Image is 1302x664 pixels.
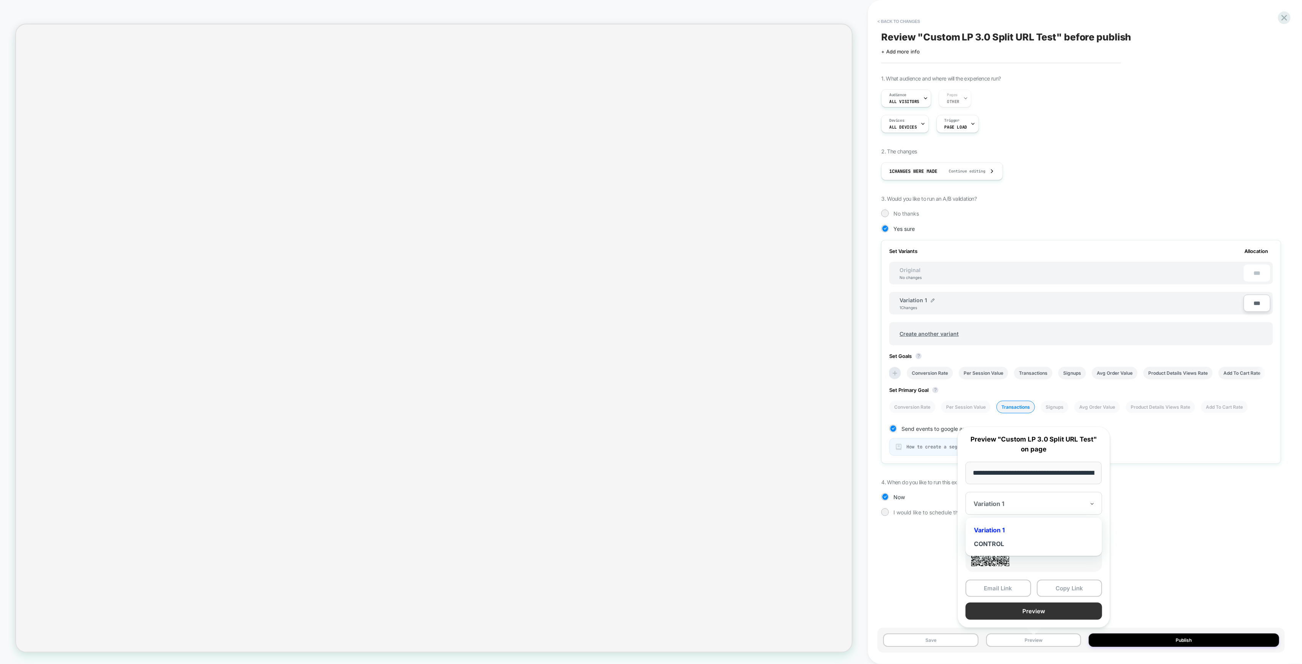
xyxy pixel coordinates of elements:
[966,580,1031,597] button: Email Link
[893,226,915,232] span: Yes sure
[959,367,1008,379] li: Per Session Value
[900,305,922,310] div: 1 Changes
[966,435,1102,454] p: Preview "Custom LP 3.0 Split URL Test" on page
[874,15,924,27] button: < Back to changes
[892,267,928,273] span: Original
[893,494,905,500] span: Now
[916,353,922,359] button: ?
[1143,367,1213,379] li: Product Details Views Rate
[969,537,1098,551] div: CONTROL
[892,325,966,343] span: Create another variant
[889,168,937,174] span: 1 Changes were made
[901,425,982,432] span: Send events to google analytics
[881,48,919,55] span: + Add more info
[1089,633,1279,647] button: Publish
[1037,580,1102,597] button: Copy Link
[889,124,917,130] span: ALL DEVICES
[941,401,991,413] li: Per Session Value
[945,118,959,123] span: Trigger
[986,633,1081,647] button: Preview
[883,633,978,647] button: Save
[896,444,902,450] img: alert-icon
[889,387,942,393] span: Set Primary Goal
[889,353,925,359] span: Set Goals
[889,99,919,104] span: All Visitors
[941,169,985,174] span: Continue editing
[906,444,1072,450] span: How to create a segment in GA4 based on different variations >
[1041,401,1069,413] li: Signups
[889,248,917,254] span: Set Variants
[1218,367,1265,379] li: Add To Cart Rate
[966,603,1102,620] button: Preview
[900,297,927,303] span: Variation 1
[889,401,935,413] li: Conversion Rate
[1092,367,1138,379] li: Avg Order Value
[1126,401,1195,413] li: Product Details Views Rate
[889,92,906,98] span: Audience
[893,509,971,516] span: I would like to schedule the run
[881,75,1001,82] span: 1. What audience and where will the experience run?
[881,148,917,155] span: 2. The changes
[996,401,1035,413] li: Transactions
[931,298,935,302] img: edit
[945,124,967,130] span: Page Load
[969,523,1098,537] div: Variation 1
[932,387,938,393] button: ?
[881,195,977,202] span: 3. Would you like to run an A/B validation?
[892,275,929,280] div: No changes
[889,118,904,123] span: Devices
[1074,401,1120,413] li: Avg Order Value
[881,31,1131,43] span: Review " Custom LP 3.0 Split URL Test " before publish
[881,479,979,485] span: 4. When do you like to run this experience?
[1014,367,1053,379] li: Transactions
[1058,367,1086,379] li: Signups
[1201,401,1248,413] li: Add To Cart Rate
[1244,248,1268,254] span: Allocation
[893,210,919,217] span: No thanks
[907,367,953,379] li: Conversion Rate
